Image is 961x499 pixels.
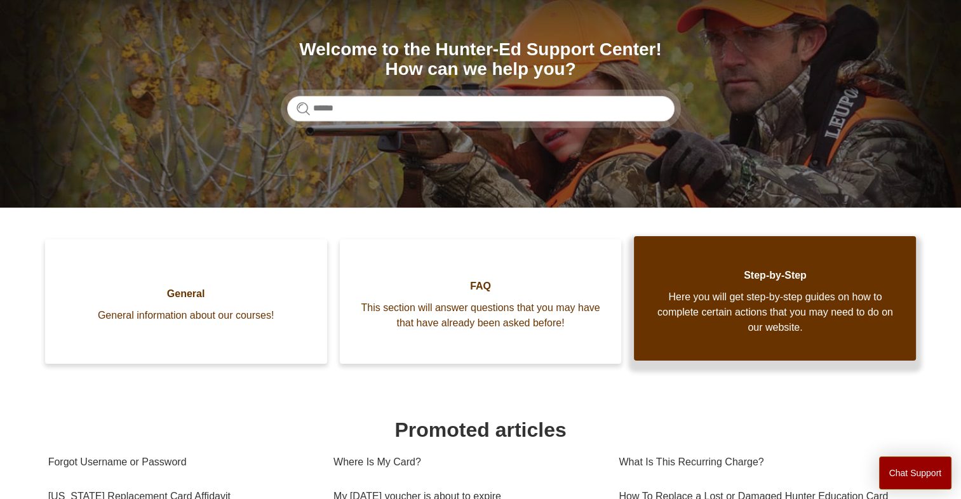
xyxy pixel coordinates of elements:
[359,279,603,294] span: FAQ
[653,268,897,283] span: Step-by-Step
[287,96,675,121] input: Search
[287,40,675,79] h1: Welcome to the Hunter-Ed Support Center! How can we help you?
[64,308,308,323] span: General information about our courses!
[48,415,913,445] h1: Promoted articles
[340,239,622,364] a: FAQ This section will answer questions that you may have that have already been asked before!
[634,236,916,361] a: Step-by-Step Here you will get step-by-step guides on how to complete certain actions that you ma...
[64,286,308,302] span: General
[359,300,603,331] span: This section will answer questions that you may have that have already been asked before!
[619,445,904,479] a: What Is This Recurring Charge?
[879,456,952,489] button: Chat Support
[45,239,327,364] a: General General information about our courses!
[48,445,314,479] a: Forgot Username or Password
[653,289,897,335] span: Here you will get step-by-step guides on how to complete certain actions that you may need to do ...
[333,445,600,479] a: Where Is My Card?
